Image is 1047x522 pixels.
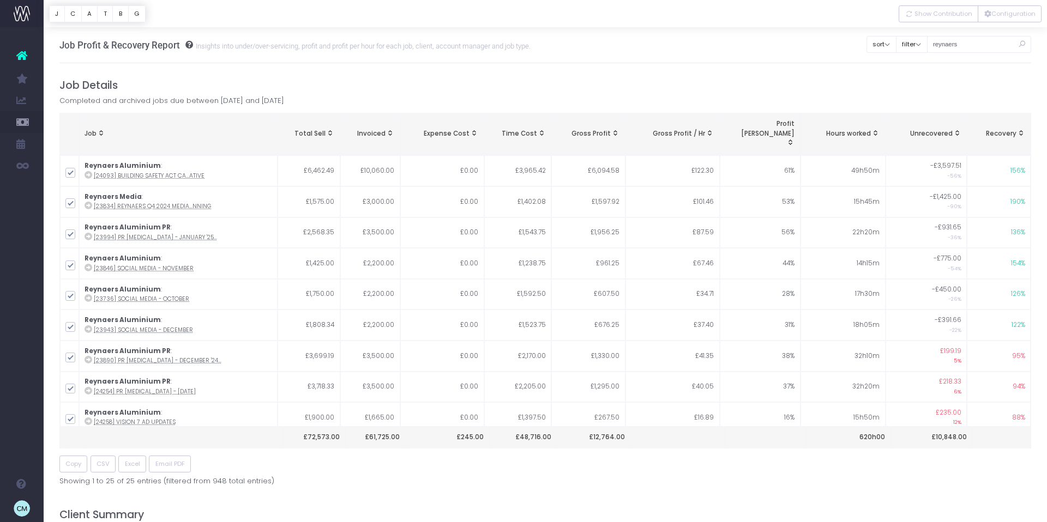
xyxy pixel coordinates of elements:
[726,119,795,138] span: Profit [PERSON_NAME]
[625,186,720,217] td: £101.46
[948,263,961,272] small: -54%
[801,341,886,372] td: 32h10m
[283,427,346,448] th: £72,573.00
[625,402,720,433] td: £16.89
[400,372,484,403] td: £0.00
[400,186,484,217] td: £0.00
[59,95,284,106] span: Completed and archived jobs due between [DATE] and [DATE]
[484,402,552,433] td: £1,397.50
[1010,166,1025,176] span: 156%
[340,372,400,403] td: £3,500.00
[79,217,278,248] td: :
[551,248,625,279] td: £961.25
[59,472,1032,486] div: Showing 1 to 25 of 25 entries (filtered from 948 total entries)
[720,155,801,186] td: 61%
[484,217,552,248] td: £1,543.75
[79,402,278,433] td: :
[954,355,961,364] small: 5%
[947,171,961,179] small: -56%
[85,254,161,263] strong: Reynaers Aluminium
[94,387,196,396] abbr: [24254] PR Retainer - April '25
[720,309,801,341] td: 31%
[118,456,146,472] button: Excel
[1013,382,1025,392] span: 94%
[85,285,161,294] strong: Reynaers Aluminium
[625,248,720,279] td: £67.46
[278,248,340,279] td: £1,425.00
[400,279,484,310] td: £0.00
[484,372,552,403] td: £2,205.00
[936,408,961,418] span: £235.00
[484,248,552,279] td: £1,238.75
[720,186,801,217] td: 53%
[1011,228,1025,238] span: 136%
[94,295,189,303] abbr: [23736] Social Media - October
[340,217,400,248] td: £3,500.00
[97,459,110,469] span: CSV
[91,456,116,472] button: CSV
[720,402,801,433] td: 16%
[346,427,406,448] th: £61,725.00
[400,341,484,372] td: £0.00
[340,402,400,433] td: £1,665.00
[94,233,217,241] abbr: [23994] PR Retainer - January '25
[940,347,961,356] span: £199.19
[400,402,484,433] td: £0.00
[1012,351,1025,361] span: 95%
[81,5,98,22] button: A
[557,427,630,448] th: £12,764.00
[346,129,394,139] div: Invoiced
[340,186,400,217] td: £3,000.00
[484,341,552,372] td: £2,170.00
[551,402,625,433] td: £267.50
[625,217,720,248] td: £87.59
[720,372,801,403] td: 37%
[625,372,720,403] td: £40.05
[801,186,886,217] td: 15h45m
[340,113,400,154] th: Invoiced: activate to sort column ascending
[986,129,1016,139] span: Recovery
[400,248,484,279] td: £0.00
[79,155,278,186] td: :
[278,217,340,248] td: £2,568.35
[94,326,193,334] abbr: [23943] Social Media - December
[886,113,967,154] th: Example 1: under servicedTotal Sell = £4500Invoiced = £4000Unrecovered = £500Example 2: over serv...
[571,129,611,139] span: Gross Profit
[14,500,30,517] img: images/default_profile_image.png
[400,155,484,186] td: £0.00
[1012,413,1025,423] span: 88%
[720,113,801,154] th: Profit Margin: activate to sort column ascending
[801,372,886,403] td: 32h20m
[85,223,171,232] strong: Reynaers Aluminium PR
[85,192,142,201] strong: Reynaers Media
[806,427,891,448] th: 620h00
[79,279,278,310] td: :
[502,129,537,139] span: Time Cost
[807,129,880,139] div: Hours worked
[424,129,470,139] span: Expense Cost
[97,5,113,22] button: T
[551,186,625,217] td: £1,597.92
[551,372,625,403] td: £1,295.00
[400,309,484,341] td: £0.00
[949,325,961,333] small: -22%
[720,341,801,372] td: 38%
[64,5,82,22] button: C
[551,217,625,248] td: £1,956.25
[720,217,801,248] td: 56%
[930,192,961,202] span: -£1,425.00
[400,217,484,248] td: £0.00
[551,155,625,186] td: £6,094.58
[801,113,886,154] th: Hours worked: activate to sort column ascending
[85,347,171,355] strong: Reynaers Aluminium PR
[551,309,625,341] td: £676.25
[94,356,221,365] abbr: [23890] PR Retainer - December '24
[947,201,961,210] small: -90%
[278,155,340,186] td: £6,462.49
[896,36,928,53] button: filter
[94,418,176,426] abbr: [24258] Vision 7 ad updates
[278,372,340,403] td: £3,718.33
[125,459,140,469] span: Excel
[49,5,65,22] button: J
[294,129,326,139] span: Total Sell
